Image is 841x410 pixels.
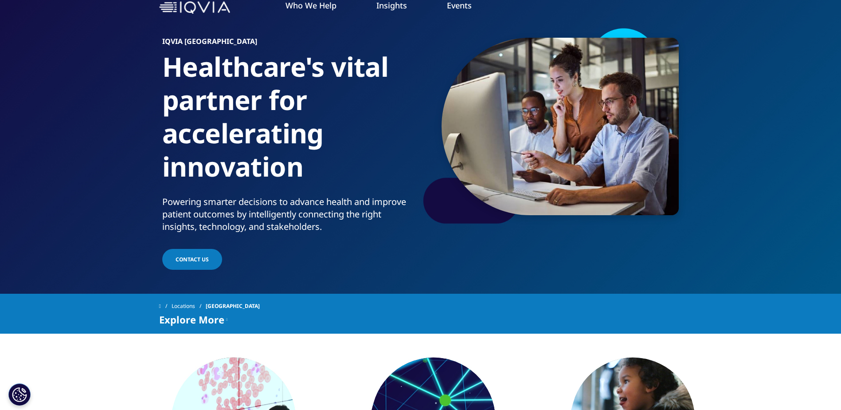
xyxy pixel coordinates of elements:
[176,256,209,263] span: Contact Us
[162,196,417,233] div: Powering smarter decisions to advance health and improve patient outcomes by intelligently connec...
[206,298,260,314] span: [GEOGRAPHIC_DATA]
[159,1,230,14] img: IQVIA Healthcare Information Technology and Pharma Clinical Research Company
[162,249,222,270] a: Contact Us
[162,50,417,196] h1: Healthcare's vital partner for accelerating innovation
[159,314,224,325] span: Explore More
[442,38,679,215] img: 2362team-and-computer-in-collaboration-teamwork-and-meeting-at-desk.jpg
[172,298,206,314] a: Locations
[8,383,31,406] button: Cookies Settings
[162,38,417,50] h6: IQVIA [GEOGRAPHIC_DATA]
